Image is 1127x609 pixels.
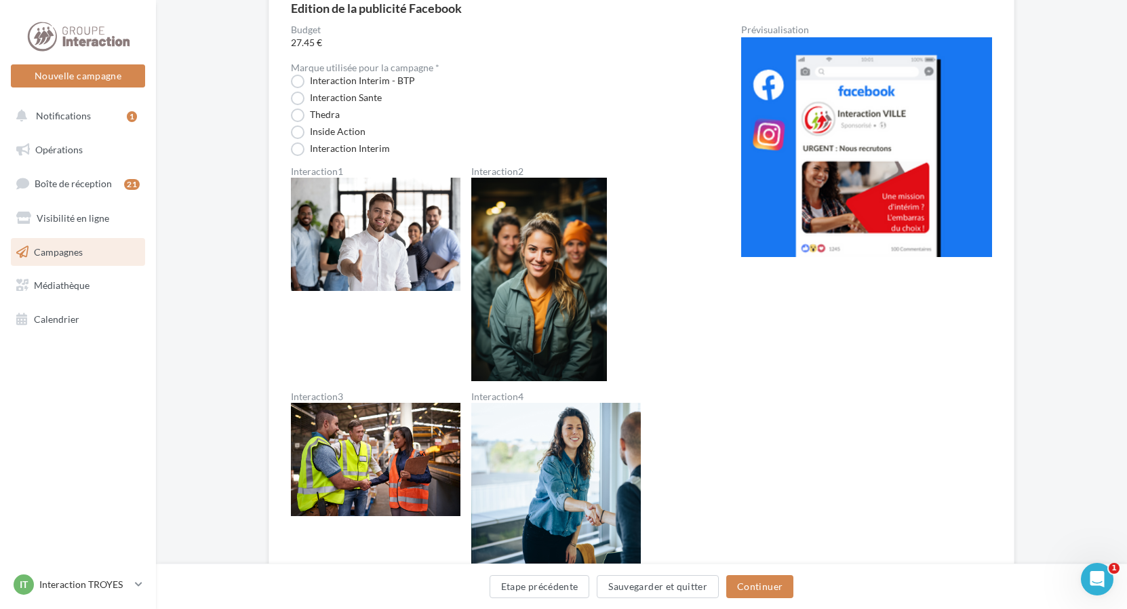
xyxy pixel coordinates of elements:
[291,36,698,50] span: 27.45 €
[39,578,130,591] p: Interaction TROYES
[124,179,140,190] div: 21
[291,63,439,73] label: Marque utilisée pour la campagne *
[8,136,148,164] a: Opérations
[291,2,462,14] div: Edition de la publicité Facebook
[597,575,719,598] button: Sauvegarder et quitter
[291,92,382,105] label: Interaction Sante
[8,169,148,198] a: Boîte de réception21
[20,578,28,591] span: IT
[291,142,390,156] label: Interaction Interim
[8,204,148,233] a: Visibilité en ligne
[34,313,79,325] span: Calendrier
[291,25,698,35] label: Budget
[8,238,148,267] a: Campagnes
[1109,563,1120,574] span: 1
[291,75,415,88] label: Interaction Interim - BTP
[741,25,992,35] div: Prévisualisation
[291,403,460,516] img: Interaction3
[35,178,112,189] span: Boîte de réception
[291,167,460,176] label: Interaction1
[36,110,91,121] span: Notifications
[11,64,145,87] button: Nouvelle campagne
[726,575,793,598] button: Continuer
[34,245,83,257] span: Campagnes
[8,271,148,300] a: Médiathèque
[291,178,460,291] img: Interaction1
[471,392,641,401] label: Interaction4
[291,125,365,139] label: Inside Action
[291,109,340,122] label: Thedra
[34,279,90,291] span: Médiathèque
[127,111,137,122] div: 1
[741,37,992,257] img: operation-preview
[8,102,142,130] button: Notifications 1
[37,212,109,224] span: Visibilité en ligne
[8,305,148,334] a: Calendrier
[471,167,607,176] label: Interaction2
[35,144,83,155] span: Opérations
[11,572,145,597] a: IT Interaction TROYES
[291,392,460,401] label: Interaction3
[471,403,641,572] img: Interaction4
[490,575,590,598] button: Etape précédente
[471,178,607,381] img: Interaction2
[1081,563,1113,595] iframe: Intercom live chat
